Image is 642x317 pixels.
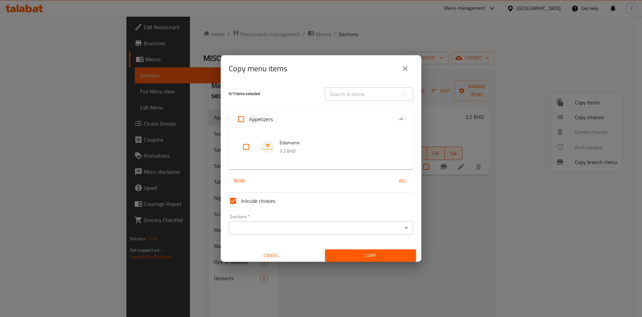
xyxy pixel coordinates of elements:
[231,223,400,233] input: Select section
[229,91,317,97] h5: 0 / 1 items selected
[229,108,413,130] div: Expand
[280,147,400,155] p: 3.2 BHD
[249,114,273,124] span: Appetizers
[241,197,275,205] span: Inlcude choices
[402,223,411,233] button: Open
[397,61,413,77] button: close
[231,177,247,185] span: None
[229,175,250,187] button: None
[229,130,413,169] div: Expand
[261,140,274,154] img: Edamame
[280,139,400,147] span: Edamame
[229,63,287,74] h2: Copy menu items
[233,111,273,127] label: Acknowledge
[392,175,413,187] button: All
[226,249,317,262] button: Cancel
[395,177,411,185] span: All
[330,251,411,260] span: Copy
[325,249,416,262] button: Copy
[325,87,398,101] input: Search in items
[229,251,314,260] span: Cancel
